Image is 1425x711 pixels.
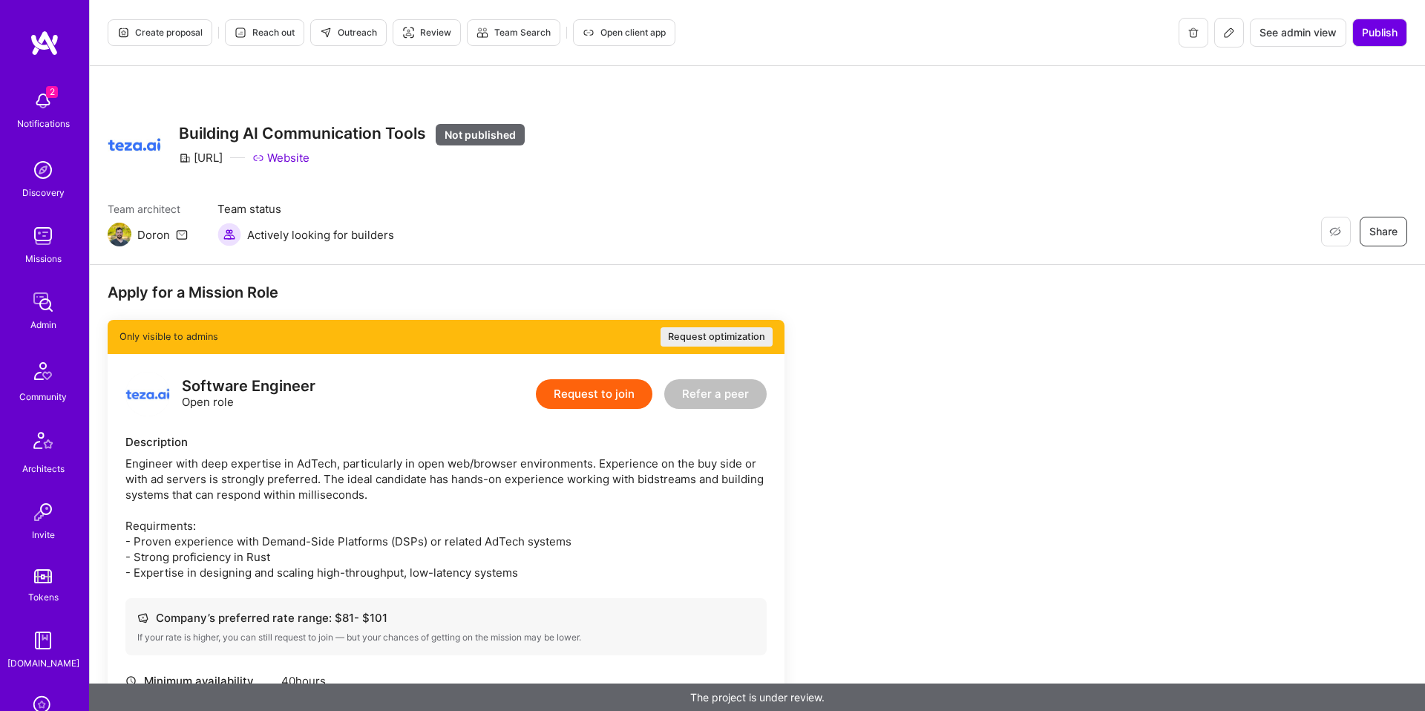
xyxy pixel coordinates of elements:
button: Share [1360,217,1407,246]
i: icon CompanyGray [179,152,191,164]
img: logo [30,30,59,56]
span: Outreach [320,26,377,39]
div: Company’s preferred rate range: $ 81 - $ 101 [137,610,755,626]
span: Review [402,26,451,39]
span: Reach out [235,26,295,39]
span: Team Search [476,26,551,39]
span: Share [1369,224,1398,239]
i: icon Targeter [402,27,414,39]
span: Open client app [583,26,666,39]
img: logo [125,372,170,416]
i: icon Clock [125,675,137,687]
h3: Building AI Communication Tools [179,124,525,144]
img: bell [28,86,58,116]
button: Review [393,19,461,46]
img: admin teamwork [28,287,58,317]
button: Request to join [536,379,652,409]
i: icon Proposal [117,27,129,39]
div: Architects [22,461,65,476]
button: Request optimization [661,327,773,347]
img: Community [25,353,61,389]
div: Only visible to admins [108,320,784,354]
button: Reach out [225,19,304,46]
button: Publish [1352,19,1407,47]
div: Open role [182,379,315,410]
button: Outreach [310,19,387,46]
button: Refer a peer [664,379,767,409]
div: Software Engineer [182,379,315,394]
div: Not published [436,124,525,145]
img: teamwork [28,221,58,251]
div: Apply for a Mission Role [108,283,784,302]
img: Actively looking for builders [217,223,241,246]
span: Team status [217,201,394,217]
div: [DOMAIN_NAME] [7,655,79,671]
i: icon EyeClosed [1329,226,1341,237]
div: 40 hours [281,673,481,689]
div: Invite [32,527,55,543]
span: See admin view [1259,25,1337,40]
img: tokens [34,569,52,583]
div: Admin [30,317,56,332]
div: The project is under review. [89,684,1425,711]
div: Minimum availability [125,673,274,689]
span: Team architect [108,201,188,217]
img: Team Architect [108,223,131,246]
span: Create proposal [117,26,203,39]
div: Missions [25,251,62,266]
span: 2 [46,86,58,98]
div: Engineer with deep expertise in AdTech, particularly in open web/browser environments. Experience... [125,456,767,580]
div: Description [125,434,767,450]
img: Invite [28,497,58,527]
div: Tokens [28,589,59,605]
i: icon Cash [137,612,148,623]
img: discovery [28,155,58,185]
div: Notifications [17,116,70,131]
img: Architects [25,425,61,461]
button: Create proposal [108,19,212,46]
button: Team Search [467,19,560,46]
a: Website [252,150,309,166]
img: Company Logo [108,118,161,171]
div: Doron [137,227,170,243]
img: guide book [28,626,58,655]
button: Open client app [573,19,675,46]
div: If your rate is higher, you can still request to join — but your chances of getting on the missio... [137,632,755,643]
div: Discovery [22,185,65,200]
div: Community [19,389,67,404]
button: See admin view [1250,19,1346,47]
div: [URL] [179,150,223,166]
i: icon Mail [176,229,188,240]
span: Publish [1362,25,1398,40]
span: Actively looking for builders [247,227,394,243]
